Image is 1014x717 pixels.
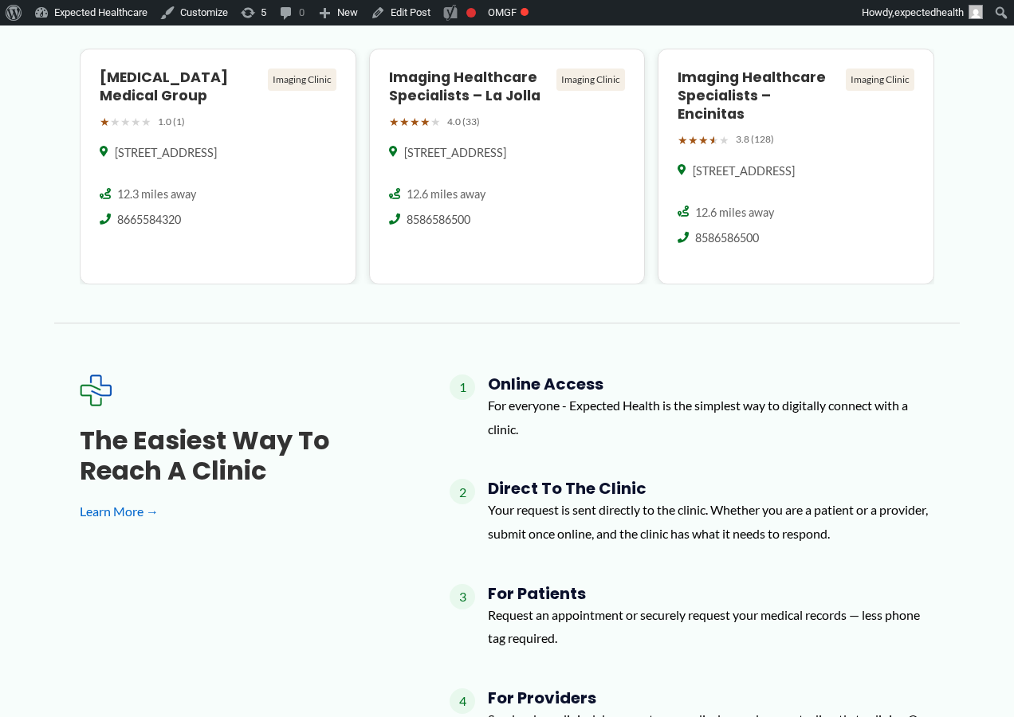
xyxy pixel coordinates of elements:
a: Imaging Healthcare Specialists – La Jolla Imaging Clinic ★★★★★ 4.0 (33) [STREET_ADDRESS] 12.6 mil... [369,49,646,284]
a: [MEDICAL_DATA] Medical Group Imaging Clinic ★★★★★ 1.0 (1) [STREET_ADDRESS] 12.3 miles away 866558... [80,49,356,284]
span: [STREET_ADDRESS] [693,163,795,179]
span: [STREET_ADDRESS] [404,145,506,161]
span: ★ [410,112,420,132]
span: 8665584320 [117,212,181,228]
span: ★ [389,112,399,132]
span: ★ [719,130,729,151]
span: ★ [678,130,688,151]
h4: Imaging Healthcare Specialists – La Jolla [389,69,551,105]
p: For everyone - Expected Health is the simplest way to digitally connect with a clinic. [488,394,934,441]
div: Focus keyphrase not set [466,8,476,18]
img: Expected Healthcare Logo [80,374,112,406]
a: Learn More → [80,500,399,523]
span: 4 [450,688,475,714]
p: Your request is sent directly to the clinic. Whether you are a patient or a provider, submit once... [488,498,934,545]
span: [STREET_ADDRESS] [115,145,217,161]
span: ★ [141,112,151,132]
span: ★ [131,112,141,132]
h4: Online Access [488,374,934,394]
span: ★ [688,130,698,151]
span: 1 [450,374,475,400]
h4: Imaging Healthcare Specialists – Encinitas [678,69,839,123]
span: 1.0 (1) [158,113,185,131]
div: Imaging Clinic [846,69,914,91]
span: 3 [450,584,475,609]
span: ★ [100,112,110,132]
span: 3.8 (128) [736,131,774,148]
h4: For Patients [488,584,934,603]
h4: [MEDICAL_DATA] Medical Group [100,69,261,105]
span: 8586586500 [695,230,759,246]
span: 12.6 miles away [695,205,774,221]
span: ★ [709,130,719,151]
h4: Direct to the Clinic [488,479,934,498]
span: 12.3 miles away [117,186,196,202]
span: 8586586500 [407,212,470,228]
span: ★ [430,112,441,132]
a: Imaging Healthcare Specialists – Encinitas Imaging Clinic ★★★★★ 3.8 (128) [STREET_ADDRESS] 12.6 m... [658,49,934,284]
div: Imaging Clinic [556,69,625,91]
span: expectedhealth [894,6,964,18]
h3: The Easiest Way to Reach a Clinic [80,425,399,487]
span: 2 [450,479,475,504]
span: 4.0 (33) [447,113,480,131]
span: ★ [698,130,709,151]
div: Imaging Clinic [268,69,336,91]
span: ★ [110,112,120,132]
span: ★ [420,112,430,132]
p: Request an appointment or securely request your medical records — less phone tag required. [488,603,934,650]
span: ★ [120,112,131,132]
span: 12.6 miles away [407,186,485,202]
h4: For Providers [488,688,934,707]
span: ★ [399,112,410,132]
